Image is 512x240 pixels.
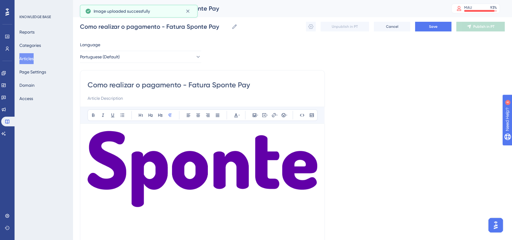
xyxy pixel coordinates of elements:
[456,22,505,31] button: Publish in PT
[415,22,451,31] button: Save
[473,24,494,29] span: Publish in PT
[80,51,201,63] button: Portuguese (Default)
[19,53,34,64] button: Articles
[374,22,410,31] button: Cancel
[19,40,41,51] button: Categories
[19,27,35,37] button: Reports
[80,4,436,13] div: Como realizar o pagamento - Fatura Sponte Pay
[321,22,369,31] button: Unpublish in PT
[42,3,44,8] div: 4
[94,8,150,15] span: Image uploaded successfully
[386,24,398,29] span: Cancel
[332,24,358,29] span: Unpublish in PT
[80,22,229,31] input: Article Name
[88,80,317,90] input: Article Title
[490,5,497,10] div: 93 %
[80,41,100,48] span: Language
[429,24,437,29] span: Save
[487,216,505,234] iframe: UserGuiding AI Assistant Launcher
[19,15,51,19] div: KNOWLEDGE BASE
[88,95,317,102] input: Article Description
[14,2,38,9] span: Need Help?
[80,53,120,60] span: Portuguese (Default)
[464,5,472,10] div: MAU
[19,80,35,91] button: Domain
[19,66,46,77] button: Page Settings
[19,93,33,104] button: Access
